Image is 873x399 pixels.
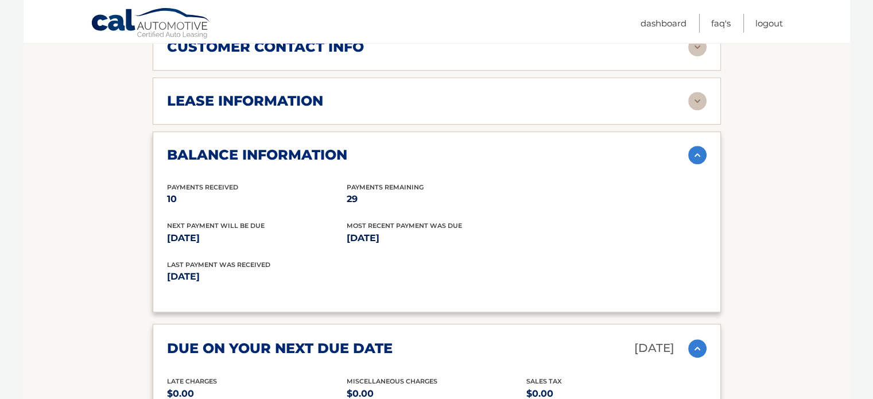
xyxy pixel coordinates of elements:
p: [DATE] [634,338,674,358]
a: Cal Automotive [91,7,211,41]
span: Most Recent Payment Was Due [347,222,462,230]
p: 10 [167,191,347,207]
img: accordion-active.svg [688,146,707,164]
span: Payments Received [167,183,238,191]
img: accordion-rest.svg [688,38,707,56]
a: Dashboard [641,14,686,33]
h2: due on your next due date [167,340,393,357]
span: Late Charges [167,377,217,385]
a: Logout [755,14,783,33]
h2: customer contact info [167,38,364,56]
span: Last Payment was received [167,261,270,269]
span: Next Payment will be due [167,222,265,230]
p: 29 [347,191,526,207]
span: Payments Remaining [347,183,424,191]
span: Sales Tax [526,377,562,385]
span: Miscellaneous Charges [347,377,437,385]
p: [DATE] [167,269,437,285]
h2: lease information [167,92,323,110]
p: [DATE] [167,230,347,246]
a: FAQ's [711,14,731,33]
p: [DATE] [347,230,526,246]
img: accordion-rest.svg [688,92,707,110]
h2: balance information [167,146,347,164]
img: accordion-active.svg [688,339,707,358]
